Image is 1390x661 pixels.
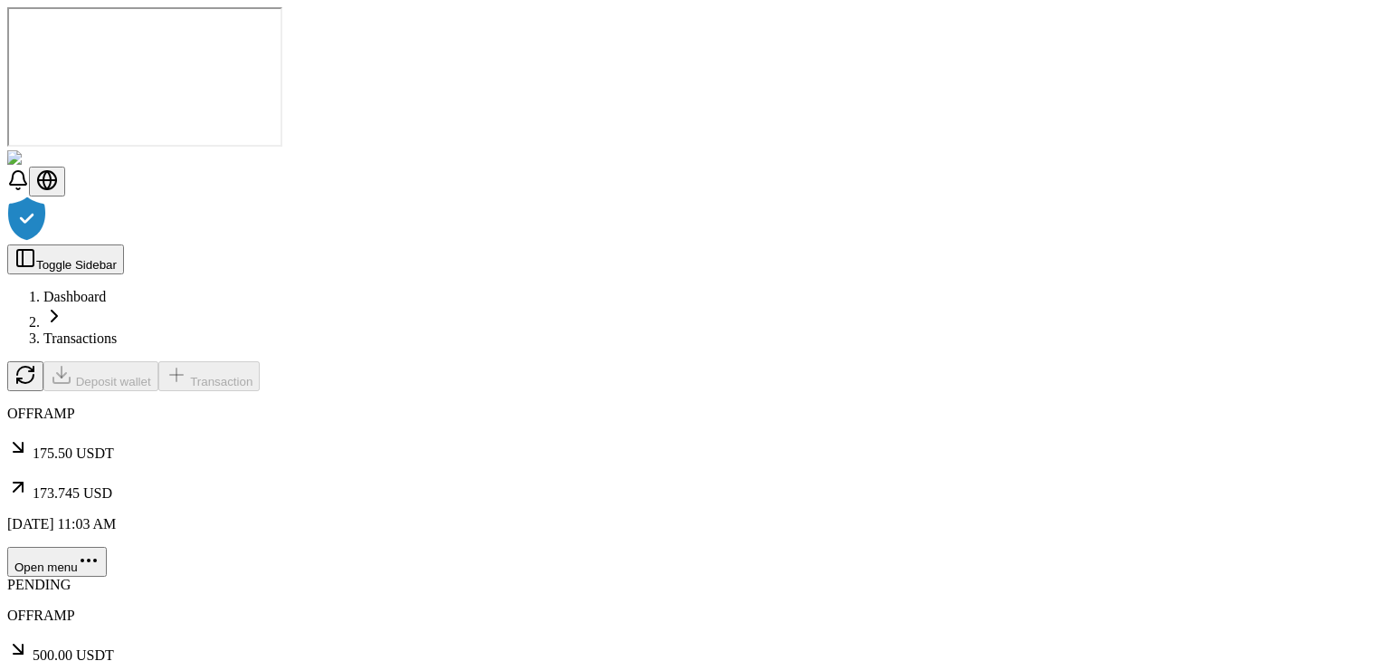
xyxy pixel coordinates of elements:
a: Transactions [43,330,117,346]
button: Transaction [158,361,261,391]
div: PENDING [7,577,1383,593]
span: Toggle Sidebar [36,258,117,272]
span: Open menu [14,560,78,574]
p: OFFRAMP [7,608,1383,624]
p: OFFRAMP [7,406,1383,422]
p: [DATE] 11:03 AM [7,516,1383,532]
button: Open menu [7,547,107,577]
button: Deposit wallet [43,361,158,391]
a: Dashboard [43,289,106,304]
p: 173.745 USD [7,476,1383,502]
button: Toggle Sidebar [7,244,124,274]
p: 175.50 USDT [7,436,1383,462]
img: ShieldPay Logo [7,150,115,167]
span: Deposit wallet [76,375,151,388]
nav: breadcrumb [7,289,1383,347]
span: Transaction [190,375,252,388]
